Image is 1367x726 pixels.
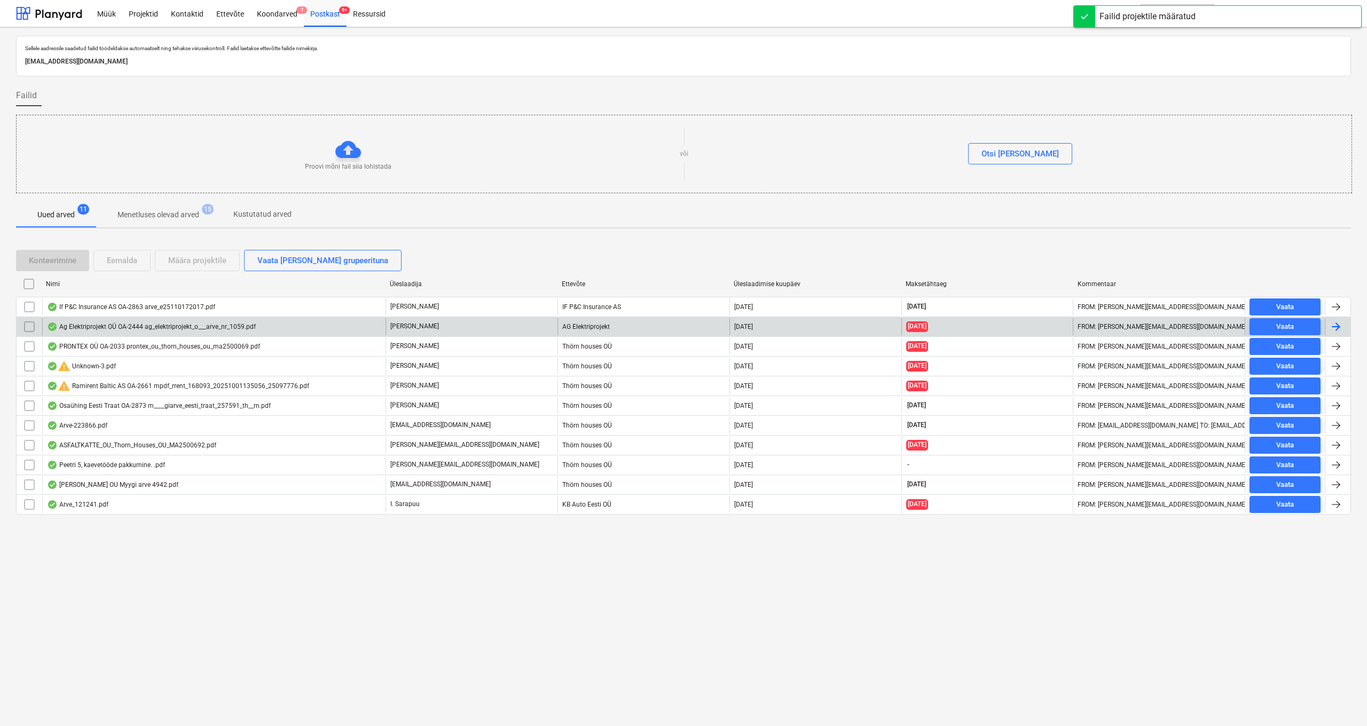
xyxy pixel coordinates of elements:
div: [DATE] [734,402,753,409]
span: - [906,460,910,469]
button: Vaata [1250,338,1321,355]
span: Failid [16,89,37,102]
span: [DATE] [906,421,927,430]
div: IF P&C Insurance AS [557,298,729,315]
p: [EMAIL_ADDRESS][DOMAIN_NAME] [25,56,1342,67]
span: 7 [296,6,307,14]
div: Vaata [1276,400,1294,412]
div: KB Auto Eesti OÜ [557,496,729,513]
div: Üleslaadimise kuupäev [734,280,897,288]
div: [DATE] [734,323,753,330]
div: [DATE] [734,481,753,488]
div: Vaata [1276,341,1294,353]
div: Thörn houses OÜ [557,377,729,394]
div: Vaata [1276,420,1294,432]
span: [DATE] [906,302,927,311]
button: Vaata [1250,358,1321,375]
div: Andmed failist loetud [47,401,58,410]
p: I. Sarapuu [390,500,420,509]
div: [PERSON_NAME] OU Myygi arve 4942.pdf [47,480,178,489]
p: Kustutatud arved [233,209,292,220]
div: Andmed failist loetud [47,342,58,351]
div: Vaata [1276,301,1294,313]
div: [DATE] [734,382,753,390]
button: Vaata [1250,456,1321,474]
span: [DATE] [906,381,928,391]
div: If P&C Insurance AS OA-2863 arve_e25110172017.pdf [47,303,215,311]
div: Arve_121241.pdf [47,500,108,509]
p: [PERSON_NAME] [390,381,439,390]
div: Andmed failist loetud [47,441,58,449]
button: Vaata [1250,318,1321,335]
div: Vaata [1276,360,1294,373]
div: Andmed failist loetud [47,382,58,390]
span: [DATE] [906,361,928,371]
div: Thörn houses OÜ [557,338,729,355]
div: [DATE] [734,362,753,370]
button: Vaata [1250,476,1321,493]
p: Menetluses olevad arved [117,209,199,220]
div: [DATE] [734,303,753,311]
div: Vaata [1276,479,1294,491]
div: Thörn houses OÜ [557,358,729,375]
button: Vaata [PERSON_NAME] grupeerituna [244,250,402,271]
div: Thörn houses OÜ [557,437,729,454]
div: ASFALTKATTE_OU_Thorn_Houses_OU_MA2500692.pdf [47,441,216,449]
div: Osaühing Eesti Traat OA-2873 m____giarve_eesti_traat_257591_th__rn.pdf [47,401,271,410]
div: Nimi [46,280,381,288]
div: Vaata [1276,439,1294,452]
p: [PERSON_NAME] [390,302,439,311]
button: Otsi [PERSON_NAME] [968,143,1072,164]
button: Vaata [1250,437,1321,454]
span: [DATE] [906,440,928,450]
div: Thörn houses OÜ [557,397,729,414]
div: Andmed failist loetud [47,362,58,370]
button: Vaata [1250,298,1321,315]
p: või [680,149,688,159]
div: Ag Elektriprojekt OÜ OA-2444 ag_elektriprojekt_o___arve_nr_1059.pdf [47,322,256,331]
div: Andmed failist loetud [47,461,58,469]
div: Andmed failist loetud [47,303,58,311]
div: AG Elektriprojekt [557,318,729,335]
div: Andmed failist loetud [47,480,58,489]
div: Proovi mõni fail siia lohistadavõiOtsi [PERSON_NAME] [16,115,1352,193]
div: Ettevõte [562,280,725,288]
span: [DATE] [906,480,927,489]
span: warning [58,360,70,373]
div: Vaata [1276,499,1294,511]
div: Ramirent Baltic AS OA-2661 mpdf_rrent_168093_20251001135056_25097776.pdf [47,380,309,392]
button: Vaata [1250,377,1321,394]
p: [PERSON_NAME] [390,342,439,351]
p: [EMAIL_ADDRESS][DOMAIN_NAME] [390,480,491,489]
div: Thörn houses OÜ [557,476,729,493]
div: Thörn houses OÜ [557,456,729,474]
div: Vaata [PERSON_NAME] grupeerituna [257,254,388,267]
p: [EMAIL_ADDRESS][DOMAIN_NAME] [390,421,491,430]
span: [DATE] [906,341,928,351]
div: [DATE] [734,422,753,429]
span: 11 [77,204,89,215]
p: Proovi mõni fail siia lohistada [305,162,391,171]
div: Andmed failist loetud [47,421,58,430]
div: Thörn houses OÜ [557,417,729,434]
p: [PERSON_NAME][EMAIL_ADDRESS][DOMAIN_NAME] [390,460,539,469]
div: Arve-223866.pdf [47,421,107,430]
span: [DATE] [906,499,928,509]
span: warning [58,380,70,392]
span: [DATE] [906,401,927,410]
div: Kommentaar [1078,280,1241,288]
p: Uued arved [37,209,75,220]
div: [DATE] [734,461,753,469]
span: [DATE] [906,321,928,332]
button: Vaata [1250,496,1321,513]
p: [PERSON_NAME][EMAIL_ADDRESS][DOMAIN_NAME] [390,440,539,449]
div: Andmed failist loetud [47,322,58,331]
div: [DATE] [734,343,753,350]
div: Unknown-3.pdf [47,360,116,373]
span: 9+ [339,6,350,14]
span: 15 [202,204,214,215]
p: [PERSON_NAME] [390,322,439,331]
button: Vaata [1250,417,1321,434]
button: Vaata [1250,397,1321,414]
div: Peetri 5, kaevetööde pakkumine. .pdf [47,461,165,469]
